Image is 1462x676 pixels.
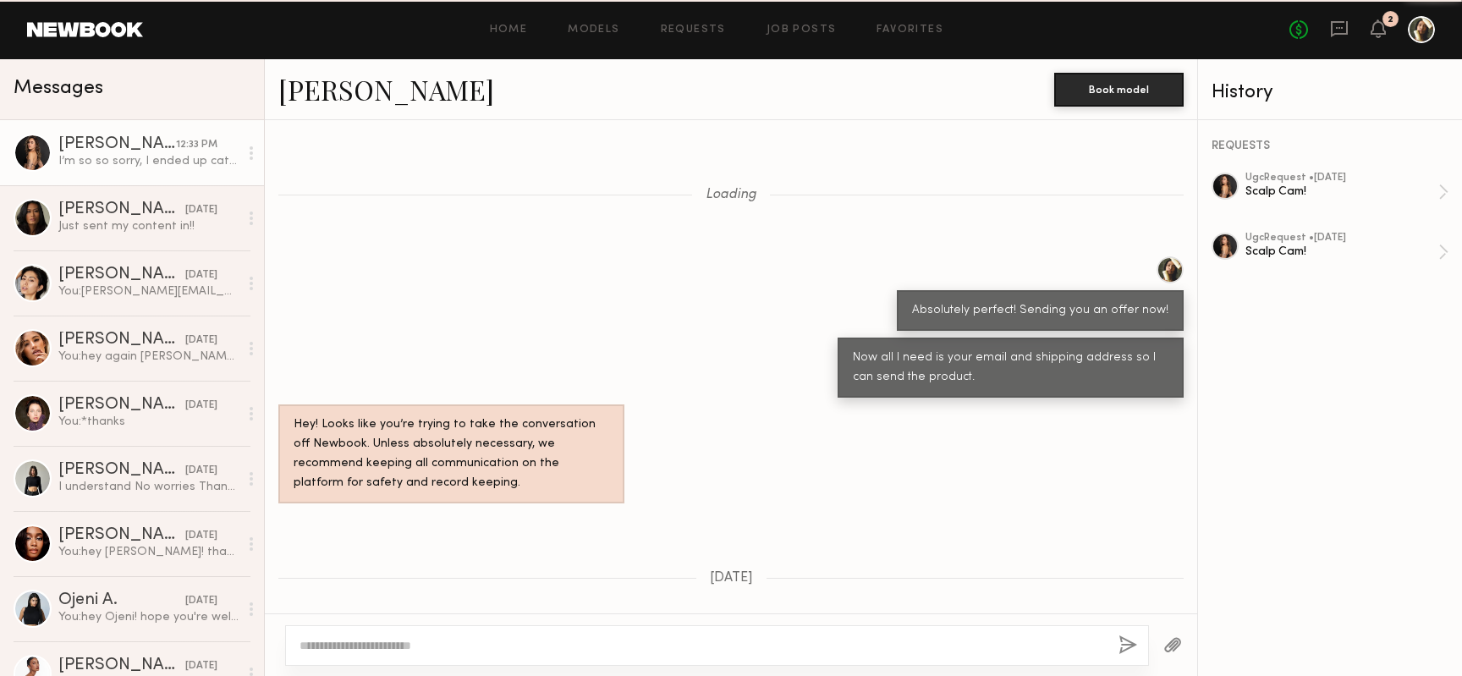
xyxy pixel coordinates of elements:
[58,527,185,544] div: [PERSON_NAME]
[58,201,185,218] div: [PERSON_NAME]
[1245,233,1448,272] a: ugcRequest •[DATE]Scalp Cam!
[58,462,185,479] div: [PERSON_NAME]
[185,528,217,544] div: [DATE]
[185,463,217,479] div: [DATE]
[1245,173,1438,184] div: ugc Request • [DATE]
[294,415,609,493] div: Hey! Looks like you’re trying to take the conversation off Newbook. Unless absolutely necessary, ...
[185,267,217,283] div: [DATE]
[58,267,185,283] div: [PERSON_NAME]
[1245,184,1438,200] div: Scalp Cam!
[710,571,753,585] span: [DATE]
[185,333,217,349] div: [DATE]
[1212,140,1448,152] div: REQUESTS
[568,25,619,36] a: Models
[767,25,837,36] a: Job Posts
[661,25,726,36] a: Requests
[58,414,239,430] div: You: *thanks
[1245,233,1438,244] div: ugc Request • [DATE]
[1212,83,1448,102] div: History
[14,79,103,98] span: Messages
[58,397,185,414] div: [PERSON_NAME]
[1054,81,1184,96] a: Book model
[58,136,176,153] div: [PERSON_NAME]
[1245,244,1438,260] div: Scalp Cam!
[58,544,239,560] div: You: hey [PERSON_NAME]! thanks for applying to our scalp transformation video! can you send us a ...
[58,283,239,300] div: You: [PERSON_NAME][EMAIL_ADDRESS][DOMAIN_NAME] or 2489612191
[490,25,528,36] a: Home
[58,657,185,674] div: [PERSON_NAME]
[185,398,217,414] div: [DATE]
[58,349,239,365] div: You: hey again [PERSON_NAME]! thanks for applying to the scalp transformation gig. one of the req...
[176,137,217,153] div: 12:33 PM
[1054,73,1184,107] button: Book model
[58,332,185,349] div: [PERSON_NAME]
[58,153,239,169] div: I’m so so sorry, I ended up catching Covid from someone on set. I can get it to you in the next c...
[877,25,943,36] a: Favorites
[706,188,756,202] span: Loading
[185,593,217,609] div: [DATE]
[1388,15,1393,25] div: 2
[58,479,239,495] div: I understand No worries Thank u
[58,609,239,625] div: You: hey Ojeni! hope you're well. hoping you could still do the before video shot of a flaky, oil...
[58,218,239,234] div: Just sent my content in!!
[58,592,185,609] div: Ojeni A.
[278,71,494,107] a: [PERSON_NAME]
[912,301,1168,321] div: Absolutely perfect! Sending you an offer now!
[853,349,1168,387] div: Now all I need is your email and shipping address so I can send the product.
[185,658,217,674] div: [DATE]
[1245,173,1448,212] a: ugcRequest •[DATE]Scalp Cam!
[185,202,217,218] div: [DATE]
